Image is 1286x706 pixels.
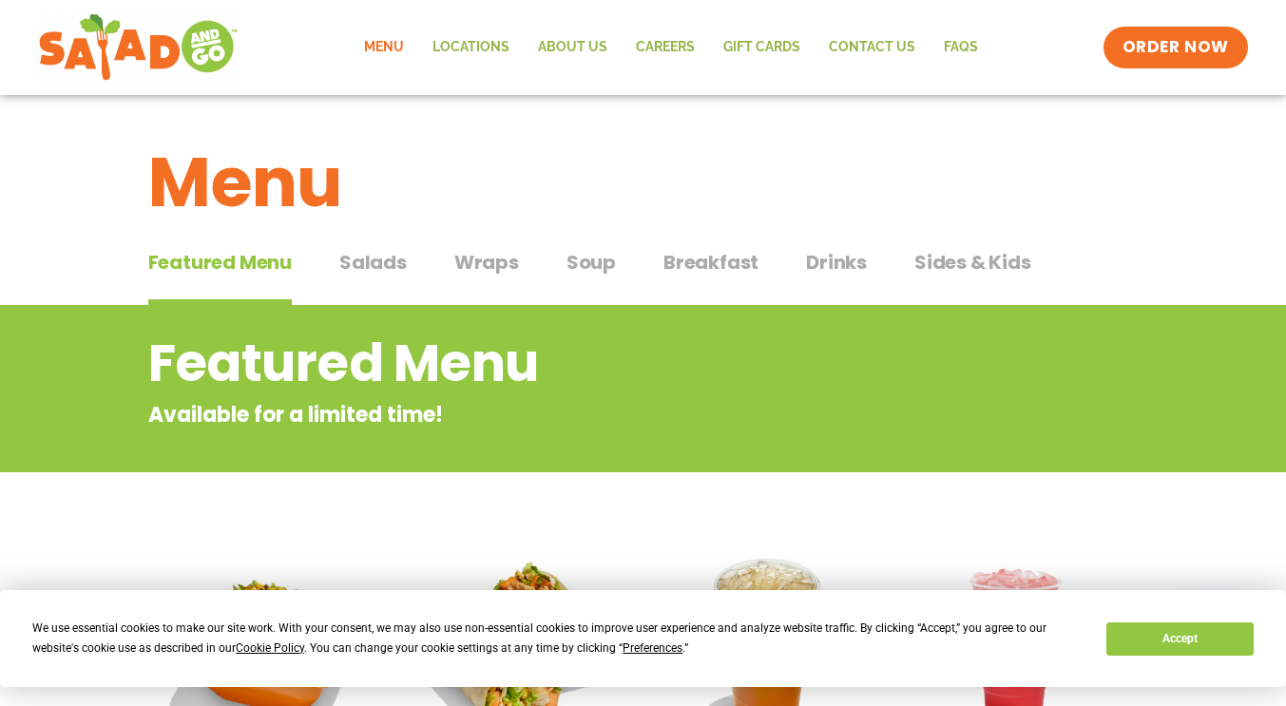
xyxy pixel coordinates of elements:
[148,131,1139,234] h1: Menu
[418,26,524,69] a: Locations
[148,241,1139,306] div: Tabbed content
[148,248,292,277] span: Featured Menu
[32,619,1084,658] div: We use essential cookies to make our site work. With your consent, we may also use non-essential ...
[566,248,616,277] span: Soup
[350,26,418,69] a: Menu
[623,641,682,655] span: Preferences
[1123,36,1229,59] span: ORDER NOW
[38,10,239,86] img: new-SAG-logo-768×292
[148,325,986,402] h2: Featured Menu
[815,26,930,69] a: Contact Us
[663,248,758,277] span: Breakfast
[454,248,519,277] span: Wraps
[806,248,867,277] span: Drinks
[350,26,992,69] nav: Menu
[1106,622,1253,656] button: Accept
[709,26,815,69] a: GIFT CARDS
[1104,27,1248,68] a: ORDER NOW
[339,248,407,277] span: Salads
[524,26,622,69] a: About Us
[236,641,304,655] span: Cookie Policy
[930,26,992,69] a: FAQs
[622,26,709,69] a: Careers
[914,248,1031,277] span: Sides & Kids
[148,399,986,430] p: Available for a limited time!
